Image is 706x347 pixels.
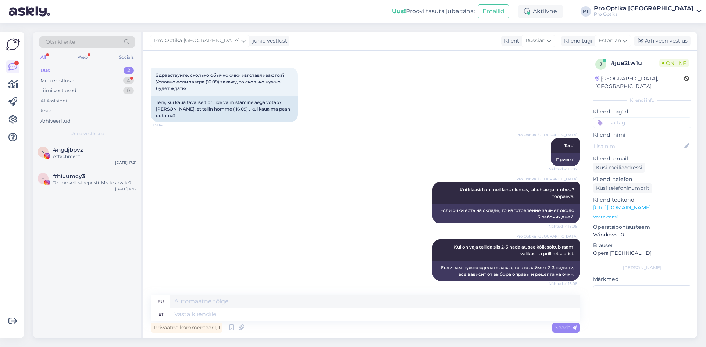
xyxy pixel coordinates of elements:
div: [DATE] 18:12 [115,186,137,192]
p: Kliendi email [593,155,691,163]
div: juhib vestlust [250,37,287,45]
div: Klienditugi [561,37,592,45]
div: Pro Optika [GEOGRAPHIC_DATA] [594,6,693,11]
span: Здравствуйте, сколько обычно очки изготавливаются? Условно если завтра (16.09) закажу, то сколько... [156,72,286,91]
span: Kui on vaja tellida siis 2-3 nädalat, see kõik sõltub raami valikust ja prilliretseptist. [454,244,575,256]
div: ru [158,295,164,308]
span: Saada [555,324,577,331]
span: #hiuumcy3 [53,173,85,180]
div: 4 [123,77,134,84]
span: Pro Optika [GEOGRAPHIC_DATA] [154,37,240,45]
div: Pro Optika [594,11,693,17]
div: Klient [501,37,519,45]
input: Lisa nimi [593,142,683,150]
input: Lisa tag [593,117,691,128]
div: Attachment [53,153,137,160]
div: Teeme sellest reposti. Mis te arvate? [53,180,137,186]
p: Operatsioonisüsteem [593,223,691,231]
span: 13:04 [153,122,181,128]
div: PT [581,6,591,17]
div: Kliendi info [593,97,691,104]
div: Если очки есть на складе, то изготовление займет около 3 рабочих дней. [432,204,580,223]
div: et [158,308,163,321]
div: AI Assistent [40,97,68,105]
span: Kui klaasid on meil laos olemas, läheb aega umbes 3 tööpäeva. [460,187,575,199]
span: Pro Optika [GEOGRAPHIC_DATA] [516,176,577,182]
div: Web [76,53,89,62]
div: 2 [124,67,134,74]
div: [GEOGRAPHIC_DATA], [GEOGRAPHIC_DATA] [595,75,684,90]
span: Nähtud ✓ 13:07 [549,166,577,172]
a: [URL][DOMAIN_NAME] [593,204,651,211]
p: Opera [TECHNICAL_ID] [593,249,691,257]
span: Nähtud ✓ 13:08 [549,224,577,229]
button: Emailid [478,4,509,18]
div: All [39,53,47,62]
div: [DATE] 17:21 [115,160,137,165]
span: #ngdjbpvz [53,147,83,153]
p: Vaata edasi ... [593,214,691,220]
span: Estonian [599,37,621,45]
div: Aktiivne [518,5,563,18]
b: Uus! [392,8,406,15]
div: Küsi telefoninumbrit [593,183,652,193]
div: Tiimi vestlused [40,87,76,94]
p: Klienditeekond [593,196,691,204]
span: h [41,176,45,181]
p: Brauser [593,242,691,249]
span: Online [659,59,689,67]
div: Если вам нужно сделать заказ, то это займет 2-3 недели, все зависит от выбора оправы и рецепта на... [432,261,580,281]
p: Märkmed [593,275,691,283]
div: Arhiveeri vestlus [634,36,691,46]
div: [PERSON_NAME] [593,264,691,271]
div: Привет! [551,153,580,166]
span: Otsi kliente [46,38,75,46]
p: Kliendi telefon [593,176,691,183]
a: Pro Optika [GEOGRAPHIC_DATA]Pro Optika [594,6,702,17]
div: 0 [123,87,134,94]
span: Nähtud ✓ 13:08 [549,281,577,286]
div: Privaatne kommentaar [151,323,222,333]
span: n [41,149,45,155]
p: Windows 10 [593,231,691,239]
p: Kliendi nimi [593,131,691,139]
span: j [600,61,602,67]
div: Kõik [40,107,51,115]
p: Kliendi tag'id [593,108,691,116]
span: Pro Optika [GEOGRAPHIC_DATA] [516,132,577,138]
div: Arhiveeritud [40,118,71,125]
div: Küsi meiliaadressi [593,163,645,173]
div: # jue2tw1u [611,59,659,68]
div: Socials [117,53,135,62]
span: Tere! [564,143,574,148]
span: Uued vestlused [70,130,104,137]
div: Uus [40,67,50,74]
div: Proovi tasuta juba täna: [392,7,475,16]
span: Russian [525,37,545,45]
span: Pro Optika [GEOGRAPHIC_DATA] [516,234,577,239]
div: Tere, kui kaua tavaliselt prillide valmistamine aega võtab? [PERSON_NAME], et tellin homme ( 16.0... [151,96,298,122]
div: Minu vestlused [40,77,77,84]
img: Askly Logo [6,37,20,51]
